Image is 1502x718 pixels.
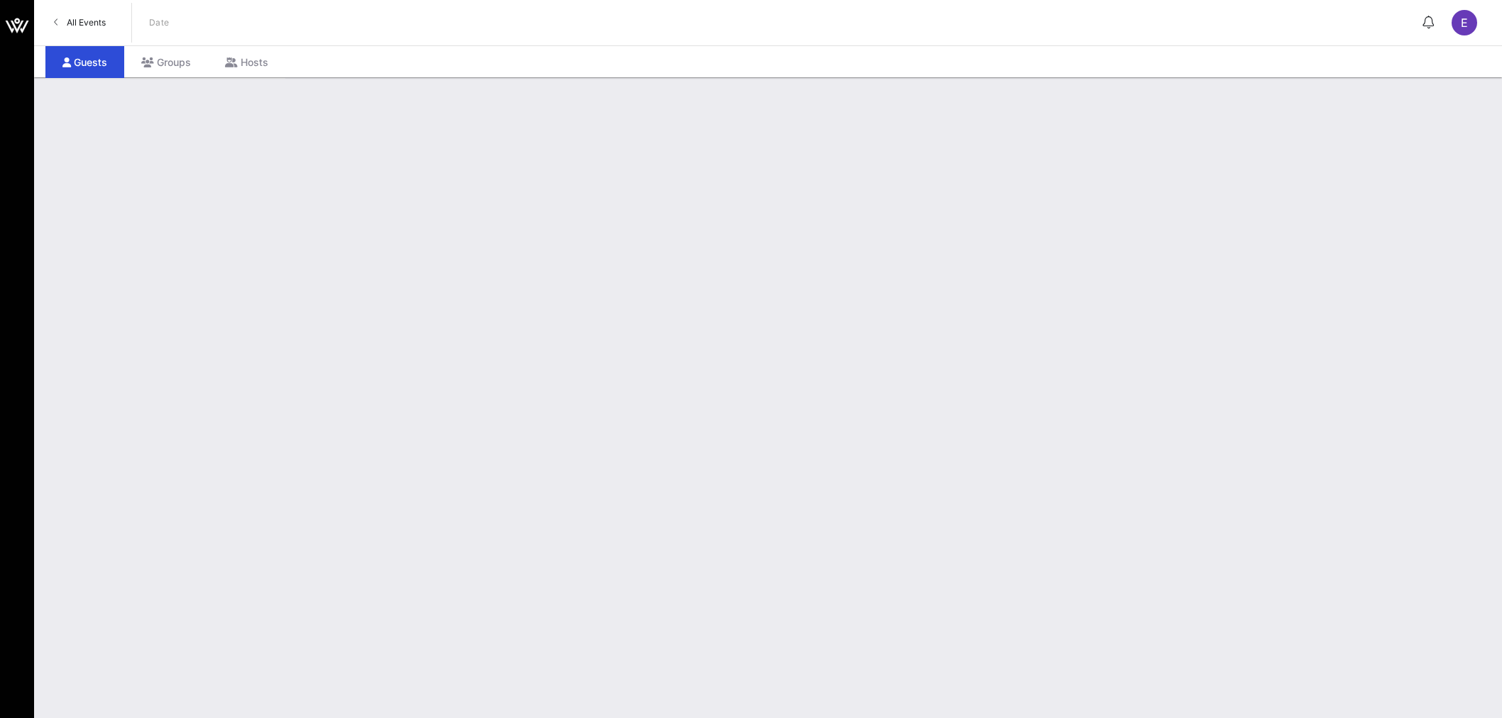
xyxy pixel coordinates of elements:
div: Hosts [208,46,285,78]
div: E [1452,10,1477,35]
div: Groups [124,46,208,78]
span: All Events [67,17,106,28]
div: Guests [45,46,124,78]
a: All Events [45,11,114,34]
p: Date [149,16,170,30]
span: E [1461,16,1468,30]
